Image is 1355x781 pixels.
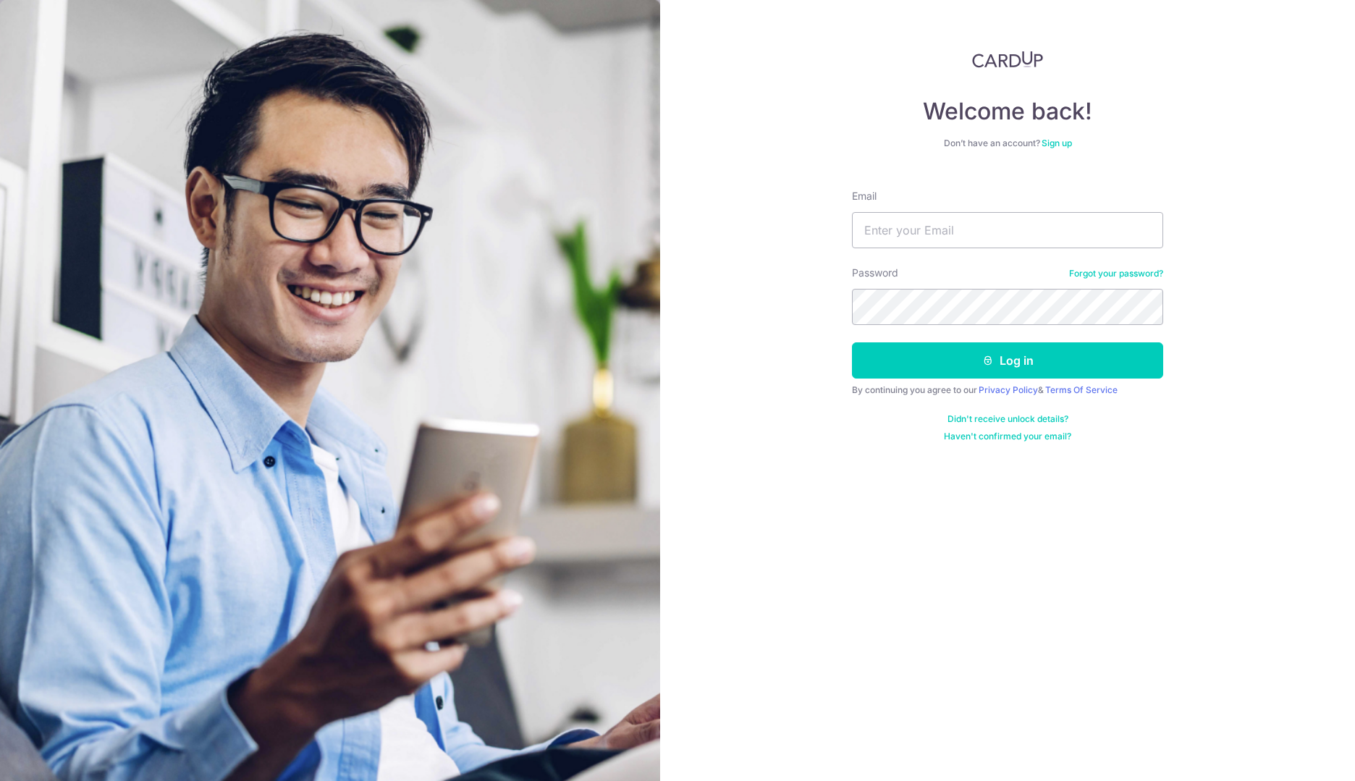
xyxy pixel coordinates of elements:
a: Sign up [1042,138,1072,148]
label: Password [852,266,898,280]
div: By continuing you agree to our & [852,384,1163,396]
input: Enter your Email [852,212,1163,248]
h4: Welcome back! [852,97,1163,126]
img: CardUp Logo [972,51,1043,68]
a: Privacy Policy [979,384,1038,395]
a: Forgot your password? [1069,268,1163,279]
a: Haven't confirmed your email? [944,431,1071,442]
button: Log in [852,342,1163,379]
label: Email [852,189,877,203]
a: Didn't receive unlock details? [947,413,1068,425]
a: Terms Of Service [1045,384,1118,395]
div: Don’t have an account? [852,138,1163,149]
